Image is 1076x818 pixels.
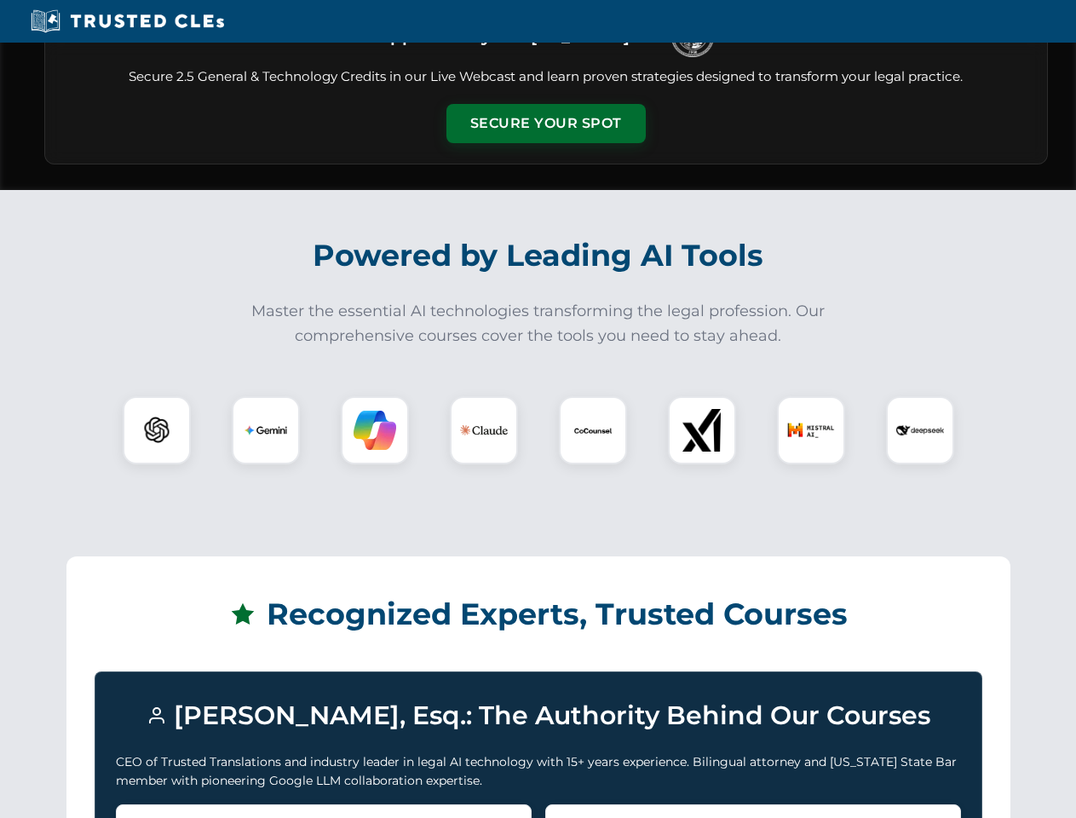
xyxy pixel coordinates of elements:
[123,396,191,464] div: ChatGPT
[116,752,961,791] p: CEO of Trusted Translations and industry leader in legal AI technology with 15+ years experience....
[572,409,614,452] img: CoCounsel Logo
[95,585,982,644] h2: Recognized Experts, Trusted Courses
[116,693,961,739] h3: [PERSON_NAME], Esq.: The Authority Behind Our Courses
[132,406,181,455] img: ChatGPT Logo
[66,226,1010,285] h2: Powered by Leading AI Tools
[896,406,944,454] img: DeepSeek Logo
[354,409,396,452] img: Copilot Logo
[886,396,954,464] div: DeepSeek
[240,299,837,349] p: Master the essential AI technologies transforming the legal profession. Our comprehensive courses...
[446,104,646,143] button: Secure Your Spot
[681,409,723,452] img: xAI Logo
[26,9,229,34] img: Trusted CLEs
[787,406,835,454] img: Mistral AI Logo
[450,396,518,464] div: Claude
[777,396,845,464] div: Mistral AI
[232,396,300,464] div: Gemini
[668,396,736,464] div: xAI
[460,406,508,454] img: Claude Logo
[245,409,287,452] img: Gemini Logo
[66,67,1027,87] p: Secure 2.5 General & Technology Credits in our Live Webcast and learn proven strategies designed ...
[341,396,409,464] div: Copilot
[559,396,627,464] div: CoCounsel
